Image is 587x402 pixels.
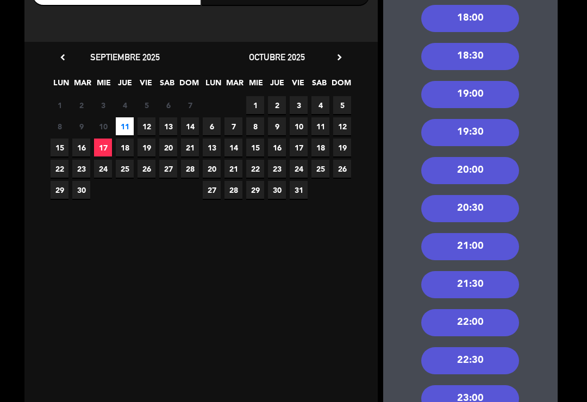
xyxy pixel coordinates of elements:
span: 31 [290,181,308,199]
div: 20:30 [421,195,519,222]
span: LUN [204,77,222,95]
span: 19 [138,139,155,156]
span: 8 [246,117,264,135]
span: 21 [181,139,199,156]
span: 6 [159,96,177,114]
span: 2 [72,96,90,114]
span: 23 [72,160,90,178]
span: MAR [226,77,243,95]
span: MIE [95,77,113,95]
span: JUE [116,77,134,95]
span: 11 [311,117,329,135]
span: 19 [333,139,351,156]
span: 14 [224,139,242,156]
div: 18:30 [421,43,519,70]
span: 15 [51,139,68,156]
span: 27 [203,181,221,199]
div: 18:00 [421,5,519,32]
div: 21:00 [421,233,519,260]
span: 3 [94,96,112,114]
span: 1 [246,96,264,114]
span: 11 [116,117,134,135]
span: octubre 2025 [249,52,305,62]
span: 13 [203,139,221,156]
span: 30 [268,181,286,199]
span: VIE [137,77,155,95]
span: 26 [333,160,351,178]
div: 20:00 [421,157,519,184]
span: 22 [51,160,68,178]
i: chevron_right [334,52,345,63]
span: 28 [181,160,199,178]
div: 19:30 [421,119,519,146]
span: 10 [94,117,112,135]
span: 8 [51,117,68,135]
span: 12 [138,117,155,135]
span: 24 [290,160,308,178]
span: 9 [72,117,90,135]
span: DOM [332,77,349,95]
span: 16 [268,139,286,156]
span: 18 [311,139,329,156]
span: 20 [159,139,177,156]
span: 29 [246,181,264,199]
span: 22 [246,160,264,178]
span: MIE [247,77,265,95]
span: 23 [268,160,286,178]
span: 7 [224,117,242,135]
span: MAR [73,77,91,95]
span: 4 [311,96,329,114]
span: 25 [116,160,134,178]
span: DOM [179,77,197,95]
span: 7 [181,96,199,114]
span: 4 [116,96,134,114]
div: 19:00 [421,81,519,108]
span: VIE [289,77,307,95]
span: LUN [52,77,70,95]
span: 14 [181,117,199,135]
span: 3 [290,96,308,114]
span: 29 [51,181,68,199]
span: 2 [268,96,286,114]
span: 10 [290,117,308,135]
span: 24 [94,160,112,178]
span: 27 [159,160,177,178]
span: 20 [203,160,221,178]
span: SAB [158,77,176,95]
span: SAB [310,77,328,95]
span: 17 [94,139,112,156]
span: 17 [290,139,308,156]
div: 21:30 [421,271,519,298]
span: 1 [51,96,68,114]
span: 12 [333,117,351,135]
span: 6 [203,117,221,135]
span: 25 [311,160,329,178]
span: 28 [224,181,242,199]
span: 5 [333,96,351,114]
span: 15 [246,139,264,156]
span: 5 [138,96,155,114]
span: 13 [159,117,177,135]
span: septiembre 2025 [90,52,160,62]
span: 21 [224,160,242,178]
span: 16 [72,139,90,156]
span: 30 [72,181,90,199]
i: chevron_left [57,52,68,63]
span: JUE [268,77,286,95]
div: 22:30 [421,347,519,374]
span: 26 [138,160,155,178]
span: 18 [116,139,134,156]
div: 22:00 [421,309,519,336]
span: 9 [268,117,286,135]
